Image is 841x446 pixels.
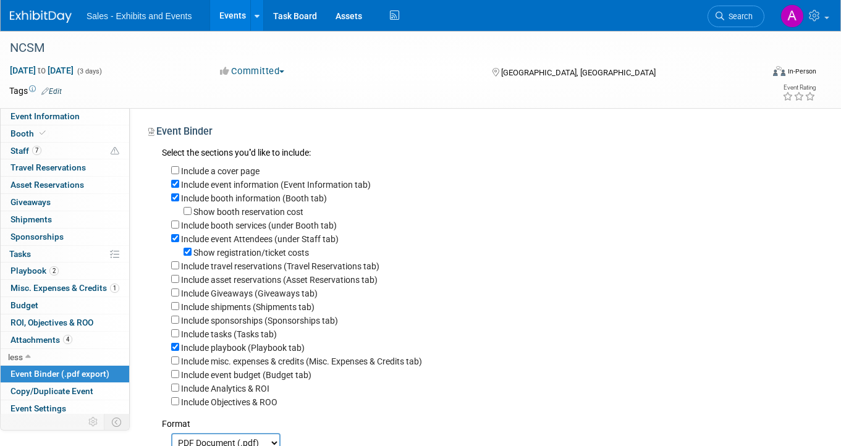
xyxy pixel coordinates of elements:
div: Format [162,408,807,430]
label: Include Giveaways (Giveaways tab) [181,288,318,298]
div: Event Rating [782,85,816,91]
a: ROI, Objectives & ROO [1,314,129,331]
span: Sponsorships [11,232,64,242]
a: less [1,349,129,366]
a: Edit [41,87,62,96]
span: Copy/Duplicate Event [11,386,93,396]
span: less [8,352,23,362]
label: Show registration/ticket costs [193,248,309,258]
span: Attachments [11,335,72,345]
a: Event Binder (.pdf export) [1,366,129,382]
span: Shipments [11,214,52,224]
a: Budget [1,297,129,314]
a: Event Information [1,108,129,125]
span: Event Settings [11,403,66,413]
img: Format-Inperson.png [773,66,785,76]
a: Booth [1,125,129,142]
div: Select the sections you''d like to include: [162,146,807,161]
a: Giveaways [1,194,129,211]
label: Show booth reservation cost [193,207,303,217]
button: Committed [216,65,289,78]
img: Alexandra Horne [780,4,804,28]
label: Include Analytics & ROI [181,384,269,393]
label: Include shipments (Shipments tab) [181,302,315,312]
label: Include asset reservations (Asset Reservations tab) [181,275,378,285]
span: to [36,65,48,75]
span: [GEOGRAPHIC_DATA], [GEOGRAPHIC_DATA] [501,68,656,77]
td: Personalize Event Tab Strip [83,414,104,430]
a: Copy/Duplicate Event [1,383,129,400]
label: Include travel reservations (Travel Reservations tab) [181,261,379,271]
td: Tags [9,85,62,97]
a: Playbook2 [1,263,129,279]
span: [DATE] [DATE] [9,65,74,76]
span: Budget [11,300,38,310]
label: Include event budget (Budget tab) [181,370,311,380]
a: Asset Reservations [1,177,129,193]
td: Toggle Event Tabs [104,414,130,430]
i: Booth reservation complete [40,130,46,137]
label: Include playbook (Playbook tab) [181,343,305,353]
span: Giveaways [11,197,51,207]
span: ROI, Objectives & ROO [11,318,93,327]
img: ExhibitDay [10,11,72,23]
a: Staff7 [1,143,129,159]
span: 1 [110,284,119,293]
span: Tasks [9,249,31,259]
span: Travel Reservations [11,162,86,172]
a: Sponsorships [1,229,129,245]
a: Shipments [1,211,129,228]
span: Staff [11,146,41,156]
div: Event Binder [148,125,807,143]
span: Potential Scheduling Conflict -- at least one attendee is tagged in another overlapping event. [111,146,119,157]
a: Search [708,6,764,27]
a: Event Settings [1,400,129,417]
span: 4 [63,335,72,344]
label: Include event Attendees (under Staff tab) [181,234,339,244]
span: 7 [32,146,41,155]
label: Include a cover page [181,166,260,176]
span: (3 days) [76,67,102,75]
span: Search [724,12,753,21]
a: Travel Reservations [1,159,129,176]
span: Misc. Expenses & Credits [11,283,119,293]
label: Include booth services (under Booth tab) [181,221,337,230]
a: Misc. Expenses & Credits1 [1,280,129,297]
label: Include sponsorships (Sponsorships tab) [181,316,338,326]
label: Include tasks (Tasks tab) [181,329,277,339]
span: Event Information [11,111,80,121]
div: NCSM [6,37,748,59]
label: Include booth information (Booth tab) [181,193,327,203]
div: Event Format [697,64,816,83]
label: Include Objectives & ROO [181,397,277,407]
label: Include misc. expenses & credits (Misc. Expenses & Credits tab) [181,356,422,366]
span: Booth [11,128,48,138]
a: Tasks [1,246,129,263]
span: Sales - Exhibits and Events [87,11,192,21]
label: Include event information (Event Information tab) [181,180,371,190]
div: In-Person [787,67,816,76]
span: Event Binder (.pdf export) [11,369,109,379]
span: Playbook [11,266,59,276]
span: Asset Reservations [11,180,84,190]
a: Attachments4 [1,332,129,348]
span: 2 [49,266,59,276]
